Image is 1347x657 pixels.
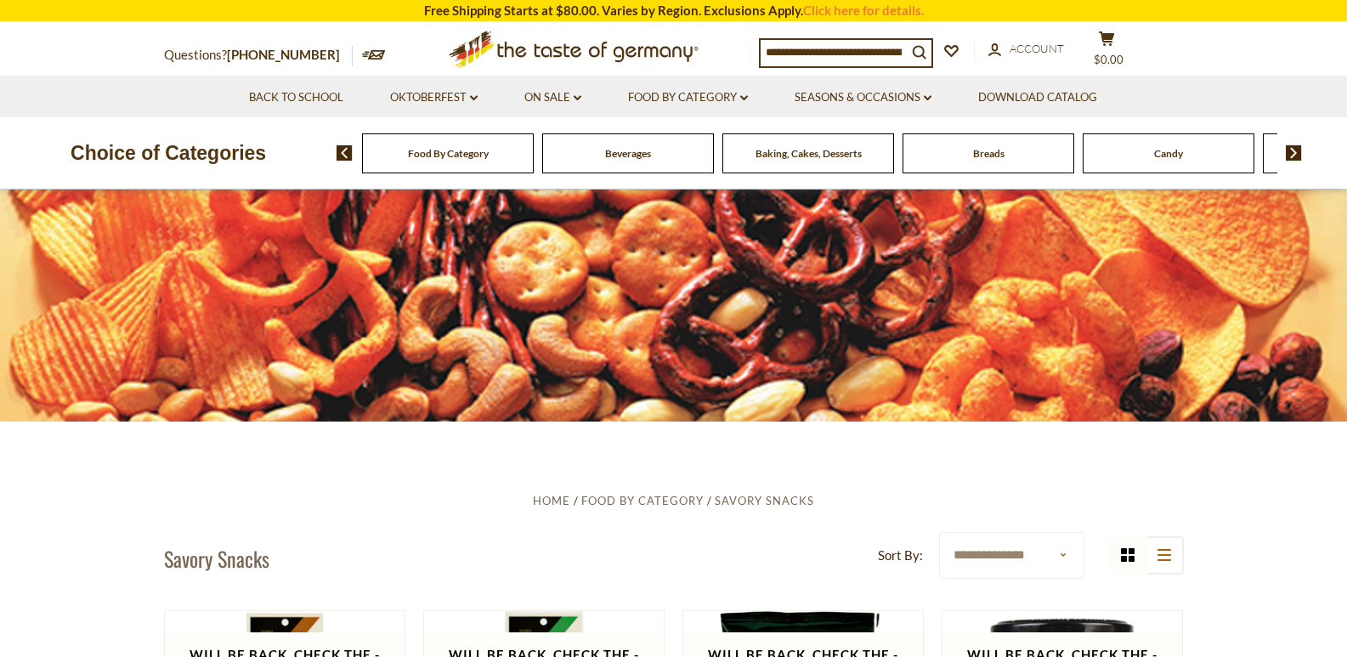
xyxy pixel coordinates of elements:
a: Home [533,494,570,507]
a: Food By Category [408,147,489,160]
a: Seasons & Occasions [795,88,931,107]
a: Candy [1154,147,1183,160]
a: Food By Category [628,88,748,107]
img: previous arrow [337,145,353,161]
a: Account [988,40,1064,59]
a: [PHONE_NUMBER] [227,47,340,62]
a: Back to School [249,88,343,107]
a: Savory Snacks [715,494,814,507]
a: On Sale [524,88,581,107]
h1: Savory Snacks [164,546,269,571]
img: next arrow [1286,145,1302,161]
a: Click here for details. [803,3,924,18]
span: Account [1010,42,1064,55]
a: Breads [973,147,1005,160]
a: Food By Category [581,494,704,507]
span: $0.00 [1094,53,1123,66]
a: Download Catalog [978,88,1097,107]
label: Sort By: [878,545,923,566]
a: Baking, Cakes, Desserts [756,147,862,160]
a: Oktoberfest [390,88,478,107]
button: $0.00 [1082,31,1133,73]
a: Beverages [605,147,651,160]
p: Questions? [164,44,353,66]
